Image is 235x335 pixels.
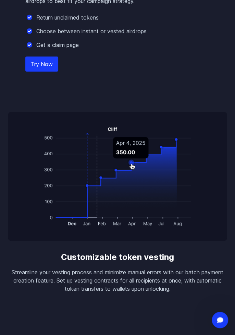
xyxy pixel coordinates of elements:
[36,27,147,35] p: Choose between instant or vested airdrops
[25,57,58,72] a: Try Now
[36,13,99,22] p: Return unclaimed tokens
[8,268,227,293] p: Streamline your vesting process and minimize manual errors with our batch payment creation featur...
[8,252,227,263] h3: Customizable token vesting
[212,312,228,328] iframe: Intercom live chat
[36,41,79,49] p: Get a claim page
